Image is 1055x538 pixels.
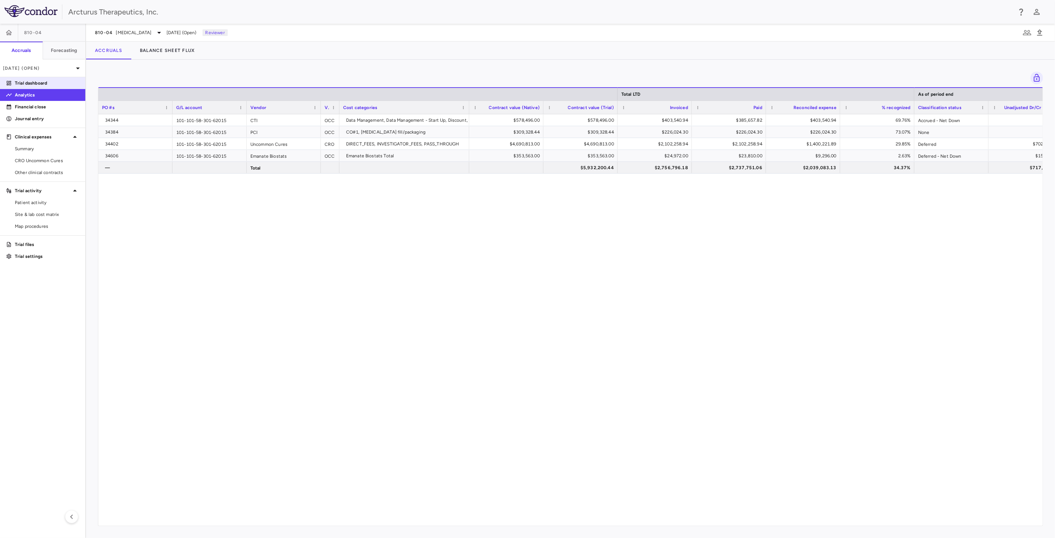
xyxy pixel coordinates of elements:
p: Financial close [15,104,79,110]
div: $2,039,083.13 [773,162,837,174]
div: Accrued - Net Down [914,114,989,126]
div: $4,690,813.00 [550,138,614,150]
span: Vendor type [325,105,329,110]
div: $578,496.00 [476,114,540,126]
div: — [105,162,169,174]
div: $5,932,200.44 [550,162,614,174]
span: Vendor [250,105,266,110]
span: 810-04 [95,30,113,36]
div: $226,024.30 [699,126,762,138]
button: Balance Sheet Flux [131,42,204,59]
div: $2,737,751.06 [699,162,762,174]
div: CO#1, [MEDICAL_DATA] fill/packaging [346,126,466,138]
span: Map procedures [15,223,79,230]
div: 34.37% [847,162,911,174]
div: $309,328.44 [476,126,540,138]
div: 34606 [105,150,169,162]
span: Patient activity [15,199,79,206]
div: $353,563.00 [550,150,614,162]
span: [MEDICAL_DATA] [116,29,152,36]
div: $578,496.00 [550,114,614,126]
span: As of period end [918,92,953,97]
div: OCC [321,150,339,161]
div: None [914,126,989,138]
div: $24,972.00 [624,150,688,162]
p: Trial files [15,241,79,248]
span: % recognized [882,105,911,110]
p: Trial activity [15,187,70,194]
div: 101-101-58-301-62015 [172,114,247,126]
span: G/L account [176,105,203,110]
div: $2,102,258.94 [699,138,762,150]
div: $4,690,813.00 [476,138,540,150]
span: Site & lab cost matrix [15,211,79,218]
div: $226,024.30 [624,126,688,138]
div: 2.63% [847,150,911,162]
div: 29.85% [847,138,911,150]
div: Uncommon Cures [247,138,321,150]
div: 101-101-58-301-62015 [172,138,247,150]
div: 34344 [105,114,169,126]
h6: Forecasting [51,47,78,54]
div: Data Management, Data Management - Start Up, Discount, EDC Vendor [346,114,494,126]
span: 810-04 [24,30,42,36]
div: OCC [321,126,339,138]
div: $403,540.94 [624,114,688,126]
span: CRO Uncommon Cures [15,157,79,164]
div: $403,540.94 [773,114,837,126]
div: 34402 [105,138,169,150]
div: CRO [321,138,339,150]
div: 73.07% [847,126,911,138]
span: Total LTD [621,92,640,97]
div: Total [247,162,321,173]
div: $1,400,221.89 [773,138,837,150]
p: Clinical expenses [15,134,70,140]
span: Reconciled expense [793,105,837,110]
p: Trial settings [15,253,79,260]
div: CTI [247,114,321,126]
div: 101-101-58-301-62015 [172,126,247,138]
span: Classification status [918,105,962,110]
span: Summary [15,145,79,152]
div: $9,296.00 [773,150,837,162]
div: 34384 [105,126,169,138]
div: $226,024.30 [773,126,837,138]
span: [DATE] (Open) [167,29,197,36]
div: Deferred [914,138,989,150]
div: $309,328.44 [550,126,614,138]
p: Trial dashboard [15,80,79,86]
div: Deferred - Net Down [914,150,989,161]
span: PO #s [102,105,115,110]
span: Invoiced [670,105,688,110]
img: logo-full-SnFGN8VE.png [4,5,57,17]
div: 69.76% [847,114,911,126]
div: $385,657.82 [699,114,762,126]
p: Analytics [15,92,79,98]
div: Emanate Biostats Total [346,150,466,162]
div: $353,563.00 [476,150,540,162]
span: Contract value (Native) [489,105,540,110]
span: Paid [753,105,762,110]
p: Reviewer [203,29,228,36]
div: Arcturus Therapeutics, Inc. [68,6,1012,17]
div: $2,102,258.94 [624,138,688,150]
span: Contract value (Trial) [568,105,614,110]
div: DIRECT_FEES, INVESTIGATOR_FEES, PASS_THROUGH [346,138,466,150]
h6: Accruals [11,47,31,54]
p: [DATE] (Open) [3,65,73,72]
div: PCI [247,126,321,138]
p: Journal entry [15,115,79,122]
div: Emanate Biostats [247,150,321,161]
span: Other clinical contracts [15,169,79,176]
span: You do not have permission to lock or unlock grids [1028,72,1043,84]
div: $2,756,796.18 [624,162,688,174]
div: 101-101-58-301-62015 [172,150,247,161]
div: OCC [321,114,339,126]
button: Accruals [86,42,131,59]
div: $23,810.00 [699,150,762,162]
span: Cost categories [343,105,377,110]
